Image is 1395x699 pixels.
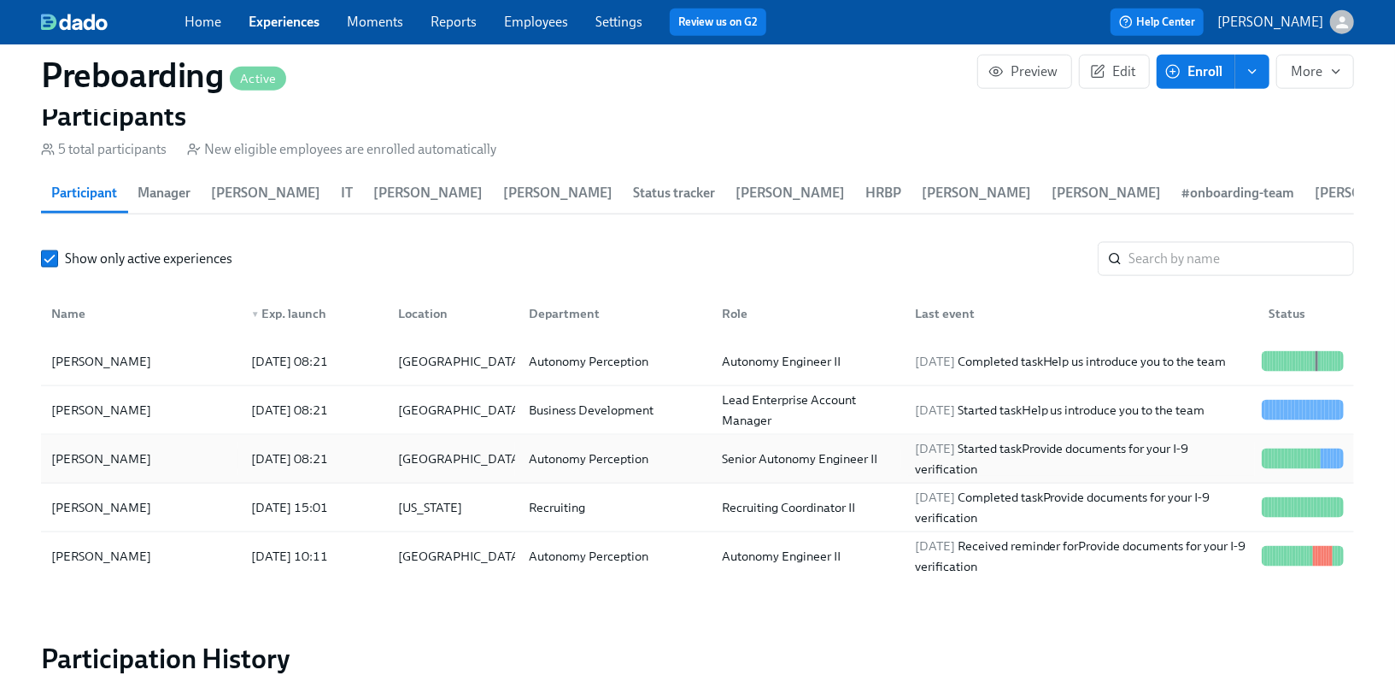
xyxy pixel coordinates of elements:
span: Active [230,73,286,85]
div: [DATE] 10:11 [244,546,385,567]
div: Role [715,303,901,324]
h2: Participation History [41,642,1354,676]
button: More [1276,55,1354,89]
span: Edit [1093,63,1135,80]
span: [DATE] [915,441,955,456]
span: [PERSON_NAME] [922,181,1031,205]
div: Autonomy Engineer II [715,351,901,372]
div: Department [522,303,708,324]
button: [PERSON_NAME] [1217,10,1354,34]
div: [GEOGRAPHIC_DATA] [392,400,531,420]
div: Completed task Provide documents for your I-9 verification [908,487,1255,528]
span: HRBP [865,181,901,205]
span: [PERSON_NAME] [373,181,483,205]
div: Autonomy Engineer II [715,546,901,567]
span: [DATE] [915,402,955,418]
div: Last event [908,303,1255,324]
div: [DATE] 08:21 [244,351,385,372]
div: [PERSON_NAME] [44,546,237,567]
span: Help Center [1119,14,1195,31]
div: [PERSON_NAME][DATE] 08:21[GEOGRAPHIC_DATA]Business DevelopmentLead Enterprise Account Manager[DAT... [41,386,1354,435]
a: Settings [595,14,642,30]
div: Location [392,303,516,324]
span: ▼ [251,310,260,319]
h1: Preboarding [41,55,286,96]
span: IT [341,181,353,205]
span: Manager [138,181,190,205]
div: Exp. launch [244,303,385,324]
div: Last event [901,297,1255,331]
div: [PERSON_NAME] [44,497,237,518]
input: Search by name [1128,242,1354,276]
span: Preview [992,63,1058,80]
a: Review us on G2 [678,14,758,31]
a: Employees [504,14,568,30]
a: Home [185,14,221,30]
div: Name [44,303,237,324]
div: Status [1262,303,1351,324]
div: Senior Autonomy Engineer II [715,449,901,469]
span: More [1291,63,1339,80]
div: Role [708,297,901,331]
div: [PERSON_NAME][DATE] 08:21[GEOGRAPHIC_DATA]Autonomy PerceptionAutonomy Engineer II[DATE] Completed... [41,338,1354,386]
button: Enroll [1157,55,1235,89]
div: [DATE] 08:21 [244,449,335,469]
div: Recruiting [522,497,708,518]
span: [PERSON_NAME] [503,181,613,205]
span: [DATE] [915,538,955,554]
div: [GEOGRAPHIC_DATA] [392,449,531,469]
div: Status [1255,297,1351,331]
span: [PERSON_NAME] [211,181,320,205]
img: dado [41,14,108,31]
span: [PERSON_NAME] [1052,181,1161,205]
a: Reports [431,14,477,30]
div: Business Development [522,400,708,420]
div: [PERSON_NAME] [44,400,237,420]
div: [PERSON_NAME][DATE] 10:11[GEOGRAPHIC_DATA]Autonomy PerceptionAutonomy Engineer II[DATE] Received ... [41,532,1354,580]
div: [GEOGRAPHIC_DATA] [392,351,531,372]
button: enroll [1235,55,1269,89]
div: [DATE] 15:01 [244,497,385,518]
button: Help Center [1111,9,1204,36]
span: [DATE] [915,490,955,505]
div: New eligible employees are enrolled automatically [187,140,496,159]
div: Completed task Help us introduce you to the team [908,351,1255,372]
p: [PERSON_NAME] [1217,13,1323,32]
button: Preview [977,55,1072,89]
div: [PERSON_NAME] [44,449,237,469]
div: Recruiting Coordinator II [715,497,901,518]
div: Started task Help us introduce you to the team [908,400,1255,420]
span: Status tracker [633,181,715,205]
div: [PERSON_NAME] [44,351,237,372]
div: Autonomy Perception [522,449,708,469]
div: [DATE] 08:21 [244,400,385,420]
span: Participant [51,181,117,205]
div: Lead Enterprise Account Manager [715,390,901,431]
div: Name [44,297,237,331]
div: Department [515,297,708,331]
div: 5 total participants [41,140,167,159]
div: Received reminder for Provide documents for your I-9 verification [908,536,1255,577]
div: Autonomy Perception [522,351,708,372]
span: #onboarding-team [1181,181,1294,205]
span: [PERSON_NAME] [736,181,845,205]
div: Location [385,297,516,331]
div: [US_STATE] [392,497,516,518]
a: Experiences [249,14,319,30]
button: Review us on G2 [670,9,766,36]
span: [DATE] [915,354,955,369]
div: Started task Provide documents for your I-9 verification [908,438,1255,479]
a: Moments [347,14,403,30]
span: Enroll [1169,63,1222,80]
span: Show only active experiences [65,250,232,268]
div: ▼Exp. launch [237,297,385,331]
div: [GEOGRAPHIC_DATA] [392,546,531,567]
h2: Participants [41,99,1354,133]
a: dado [41,14,185,31]
div: Autonomy Perception [522,546,708,567]
div: [PERSON_NAME][DATE] 15:01[US_STATE]RecruitingRecruiting Coordinator II[DATE] Completed taskProvid... [41,484,1354,532]
button: Edit [1079,55,1150,89]
div: [PERSON_NAME][DATE] 08:21[GEOGRAPHIC_DATA]Autonomy PerceptionSenior Autonomy Engineer II[DATE] St... [41,435,1354,484]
